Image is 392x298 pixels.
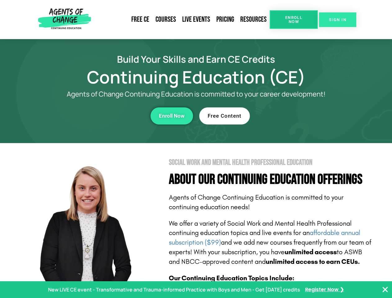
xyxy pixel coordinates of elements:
nav: Menu [93,12,270,27]
b: unlimited access [285,248,337,256]
button: Close Banner [381,286,389,293]
a: Free CE [128,12,152,27]
b: Our Continuing Education Topics Include: [169,274,294,282]
h1: Continuing Education (CE) [19,70,373,84]
span: Enroll Now [159,113,185,119]
span: Free Content [208,113,241,119]
h2: Build Your Skills and Earn CE Credits [19,55,373,64]
span: SIGN IN [329,18,346,22]
a: Courses [152,12,179,27]
a: Pricing [213,12,237,27]
a: Enroll Now [270,10,318,29]
a: Resources [237,12,270,27]
h4: About Our Continuing Education Offerings [169,173,373,187]
a: Register Now ❯ [305,285,344,294]
a: Enroll Now [151,107,193,124]
p: Agents of Change Continuing Education is committed to your career development! [44,90,348,98]
p: We offer a variety of Social Work and Mental Health Professional continuing education topics and ... [169,219,373,267]
p: New LIVE CE event - Transformative and Trauma-informed Practice with Boys and Men - Get [DATE] cr... [48,285,300,294]
h2: Social Work and Mental Health Professional Education [169,159,373,166]
a: SIGN IN [319,12,356,27]
a: Free Content [199,107,250,124]
a: Live Events [179,12,213,27]
span: Enroll Now [280,16,308,24]
span: Agents of Change Continuing Education is committed to your continuing education needs! [169,193,344,211]
b: unlimited access to earn CEUs. [266,258,360,266]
